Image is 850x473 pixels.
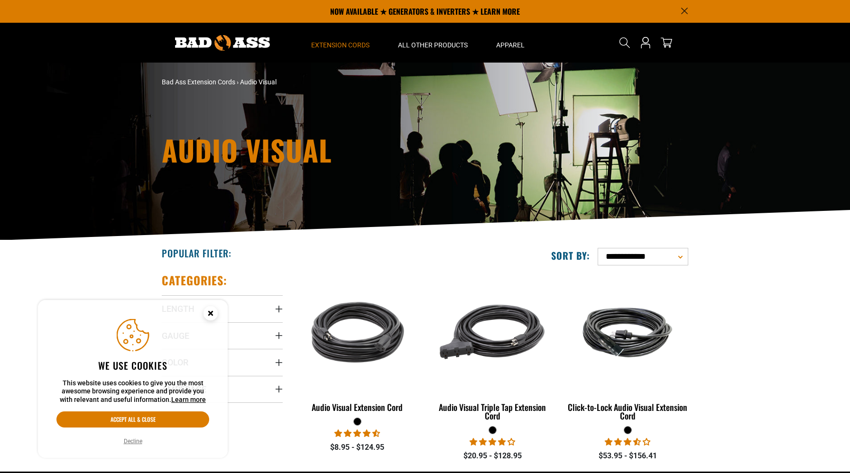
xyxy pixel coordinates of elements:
[237,78,239,86] span: ›
[297,442,418,453] div: $8.95 - $124.95
[551,249,590,262] label: Sort by:
[297,273,418,417] a: black Audio Visual Extension Cord
[334,429,380,438] span: 4.71 stars
[567,273,688,426] a: black Click-to-Lock Audio Visual Extension Cord
[482,23,539,63] summary: Apparel
[568,296,687,369] img: black
[297,403,418,411] div: Audio Visual Extension Cord
[470,437,515,446] span: 3.75 stars
[567,403,688,420] div: Click-to-Lock Audio Visual Extension Cord
[432,450,553,462] div: $20.95 - $128.95
[56,379,209,404] p: This website uses cookies to give you the most awesome browsing experience and provide you with r...
[162,247,231,259] h2: Popular Filter:
[171,396,206,403] a: Learn more
[432,403,553,420] div: Audio Visual Triple Tap Extension Cord
[384,23,482,63] summary: All Other Products
[240,78,277,86] span: Audio Visual
[162,77,508,87] nav: breadcrumbs
[56,411,209,428] button: Accept all & close
[298,278,417,387] img: black
[605,437,650,446] span: 3.50 stars
[162,136,508,164] h1: Audio Visual
[175,35,270,51] img: Bad Ass Extension Cords
[162,273,227,288] h2: Categories:
[432,273,553,426] a: black Audio Visual Triple Tap Extension Cord
[297,23,384,63] summary: Extension Cords
[311,41,370,49] span: Extension Cords
[567,450,688,462] div: $53.95 - $156.41
[398,41,468,49] span: All Other Products
[121,437,145,446] button: Decline
[56,359,209,372] h2: We use cookies
[162,295,283,322] summary: Length
[617,35,632,50] summary: Search
[162,78,235,86] a: Bad Ass Extension Cords
[496,41,525,49] span: Apparel
[433,278,552,387] img: black
[38,300,228,458] aside: Cookie Consent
